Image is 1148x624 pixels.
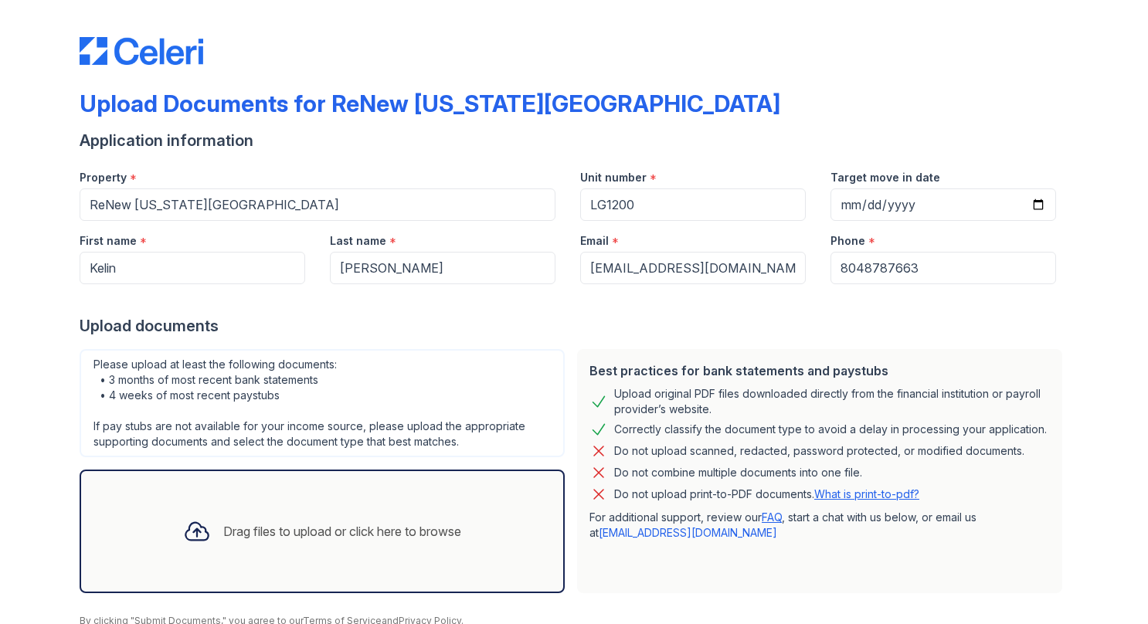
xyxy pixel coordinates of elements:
[580,170,647,185] label: Unit number
[80,315,1068,337] div: Upload documents
[830,233,865,249] label: Phone
[80,349,565,457] div: Please upload at least the following documents: • 3 months of most recent bank statements • 4 wee...
[80,170,127,185] label: Property
[80,90,780,117] div: Upload Documents for ReNew [US_STATE][GEOGRAPHIC_DATA]
[223,522,461,541] div: Drag files to upload or click here to browse
[614,420,1047,439] div: Correctly classify the document type to avoid a delay in processing your application.
[814,487,919,500] a: What is print-to-pdf?
[762,510,782,524] a: FAQ
[614,463,862,482] div: Do not combine multiple documents into one file.
[614,386,1050,417] div: Upload original PDF files downloaded directly from the financial institution or payroll provider’...
[1083,562,1133,609] iframe: chat widget
[80,37,203,65] img: CE_Logo_Blue-a8612792a0a2168367f1c8372b55b34899dd931a85d93a1a3d3e32e68fde9ad4.png
[599,526,777,539] a: [EMAIL_ADDRESS][DOMAIN_NAME]
[80,233,137,249] label: First name
[614,487,919,502] p: Do not upload print-to-PDF documents.
[580,233,609,249] label: Email
[589,510,1050,541] p: For additional support, review our , start a chat with us below, or email us at
[330,233,386,249] label: Last name
[830,170,940,185] label: Target move in date
[614,442,1024,460] div: Do not upload scanned, redacted, password protected, or modified documents.
[589,361,1050,380] div: Best practices for bank statements and paystubs
[80,130,1068,151] div: Application information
